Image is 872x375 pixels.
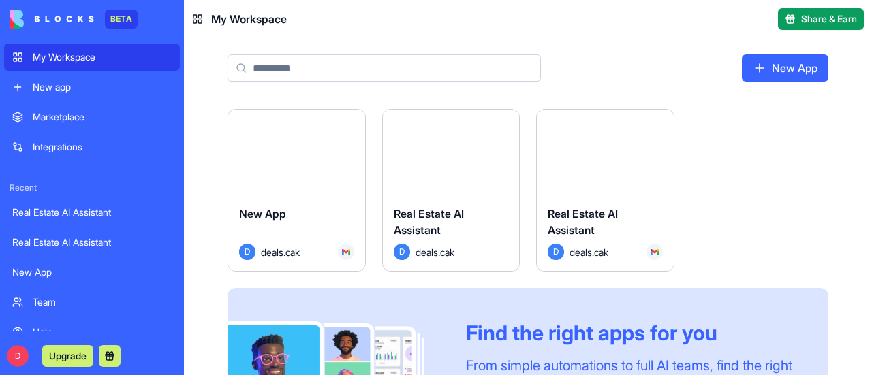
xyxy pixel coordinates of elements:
img: logo [10,10,94,29]
div: New App [12,265,172,279]
span: New App [239,207,286,221]
div: BETA [105,10,138,29]
div: Find the right apps for you [466,321,796,345]
button: Upgrade [42,345,93,367]
a: Team [4,289,180,316]
a: Upgrade [42,348,93,362]
a: Real Estate AI Assistant [4,229,180,256]
span: D [548,244,564,260]
div: New app [33,80,172,94]
div: Marketplace [33,110,172,124]
a: Real Estate AI AssistantDdeals.cak [382,109,520,272]
a: Real Estate AI AssistantDdeals.cak [536,109,674,272]
div: Real Estate AI Assistant [12,235,172,249]
span: deals.cak [570,245,608,259]
div: Help [33,325,172,339]
a: BETA [10,10,138,29]
img: Gmail_trouth.svg [342,248,350,256]
a: New app [4,74,180,101]
span: Recent [4,182,180,193]
span: Real Estate AI Assistant [548,207,618,237]
a: Integrations [4,133,180,161]
span: D [239,244,255,260]
div: Team [33,295,172,309]
span: deals.cak [416,245,454,259]
span: deals.cak [261,245,300,259]
div: My Workspace [33,50,172,64]
span: D [7,345,29,367]
a: New App [742,54,828,82]
span: Real Estate AI Assistant [394,207,464,237]
span: My Workspace [211,11,287,27]
span: Share & Earn [801,12,857,26]
a: Real Estate AI Assistant [4,199,180,226]
span: D [394,244,410,260]
a: New App [4,259,180,286]
a: Marketplace [4,103,180,131]
img: Gmail_trouth.svg [651,248,659,256]
button: Share & Earn [778,8,864,30]
div: Integrations [33,140,172,154]
a: My Workspace [4,44,180,71]
a: Help [4,319,180,346]
div: Real Estate AI Assistant [12,206,172,219]
a: New AppDdeals.cak [228,109,366,272]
